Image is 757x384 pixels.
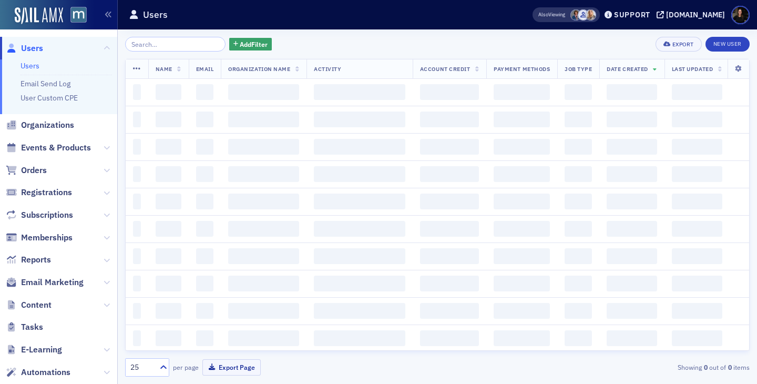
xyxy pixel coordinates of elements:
span: ‌ [314,194,405,209]
span: ‌ [565,276,592,291]
span: Tasks [21,321,43,333]
span: ‌ [314,84,405,100]
span: ‌ [156,194,181,209]
a: Tasks [6,321,43,333]
div: Showing out of items [549,362,750,372]
span: ‌ [420,276,479,291]
a: Reports [6,254,51,266]
span: ‌ [133,330,141,346]
span: Viewing [538,11,565,18]
a: New User [705,37,750,52]
span: ‌ [672,248,722,264]
span: ‌ [196,166,214,182]
span: ‌ [420,330,479,346]
span: ‌ [314,330,405,346]
span: ‌ [133,84,141,100]
button: [DOMAIN_NAME] [657,11,729,18]
span: ‌ [607,276,657,291]
span: ‌ [228,139,299,155]
span: Profile [731,6,750,24]
a: Users [21,61,39,70]
span: ‌ [672,303,722,319]
span: ‌ [420,84,479,100]
button: Export Page [202,359,261,376]
span: ‌ [420,166,479,182]
a: Automations [6,367,70,378]
span: Payment Methods [494,65,550,73]
span: ‌ [196,221,214,237]
span: Date Created [607,65,648,73]
span: Chris Dougherty [570,9,581,21]
span: ‌ [314,166,405,182]
span: ‌ [228,303,299,319]
span: ‌ [314,303,405,319]
span: ‌ [672,276,722,291]
span: Add Filter [240,39,268,49]
a: E-Learning [6,344,62,356]
img: SailAMX [70,7,87,23]
span: ‌ [196,112,214,127]
span: ‌ [156,139,181,155]
span: ‌ [228,276,299,291]
strong: 0 [702,362,709,372]
a: Organizations [6,119,74,131]
span: ‌ [156,166,181,182]
div: Also [538,11,548,18]
a: Registrations [6,187,72,198]
span: ‌ [133,139,141,155]
span: ‌ [565,221,592,237]
span: ‌ [196,84,214,100]
span: ‌ [196,330,214,346]
span: Content [21,299,52,311]
a: Events & Products [6,142,91,154]
span: Automations [21,367,70,378]
div: 25 [130,362,154,373]
a: Orders [6,165,47,176]
span: ‌ [314,139,405,155]
span: ‌ [565,139,592,155]
span: ‌ [228,330,299,346]
span: ‌ [565,194,592,209]
span: ‌ [565,112,592,127]
span: Organization Name [228,65,290,73]
span: ‌ [494,276,550,291]
span: ‌ [156,221,181,237]
span: Email Marketing [21,277,84,288]
span: ‌ [228,166,299,182]
span: ‌ [494,248,550,264]
span: ‌ [228,84,299,100]
span: ‌ [494,166,550,182]
span: ‌ [314,221,405,237]
span: Orders [21,165,47,176]
label: per page [173,362,199,372]
span: ‌ [607,139,657,155]
span: ‌ [133,276,141,291]
span: ‌ [565,248,592,264]
span: Account Credit [420,65,470,73]
span: ‌ [565,166,592,182]
span: Activity [314,65,341,73]
span: ‌ [196,248,214,264]
span: Organizations [21,119,74,131]
span: ‌ [133,221,141,237]
span: ‌ [156,330,181,346]
span: ‌ [672,84,722,100]
span: Memberships [21,232,73,244]
a: Content [6,299,52,311]
span: ‌ [228,221,299,237]
strong: 0 [726,362,733,372]
span: Events & Products [21,142,91,154]
img: SailAMX [15,7,63,24]
span: ‌ [607,248,657,264]
span: ‌ [420,303,479,319]
span: ‌ [672,221,722,237]
span: ‌ [420,139,479,155]
span: ‌ [494,221,550,237]
a: View Homepage [63,7,87,25]
span: Reports [21,254,51,266]
span: ‌ [196,303,214,319]
div: [DOMAIN_NAME] [666,10,725,19]
span: ‌ [228,112,299,127]
span: ‌ [314,276,405,291]
span: ‌ [607,330,657,346]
